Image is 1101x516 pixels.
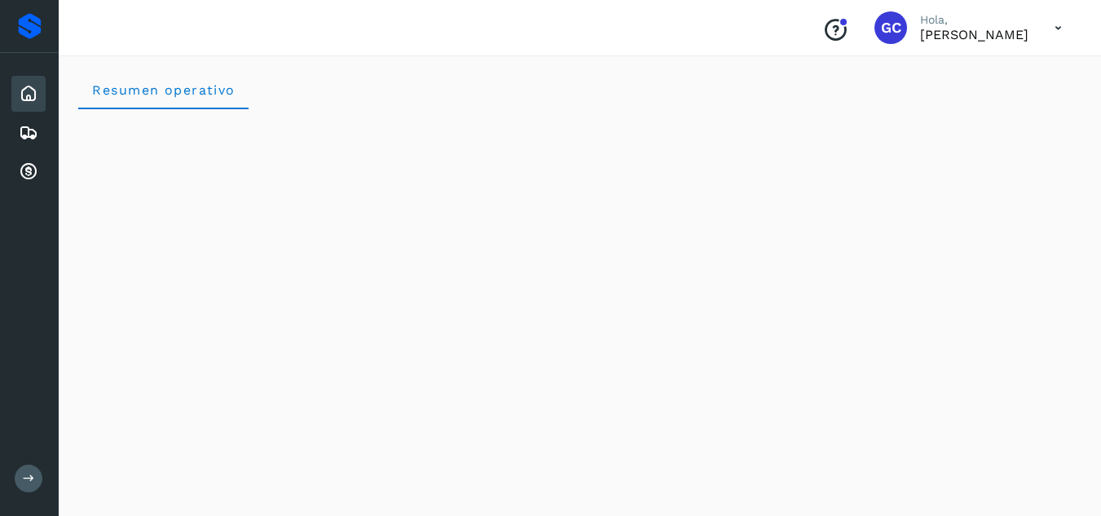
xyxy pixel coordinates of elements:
p: Hola, [920,13,1028,27]
div: Inicio [11,76,46,112]
p: Genaro Cortez Godínez [920,27,1028,42]
span: Resumen operativo [91,82,236,98]
div: Embarques [11,115,46,151]
div: Cuentas por cobrar [11,154,46,190]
